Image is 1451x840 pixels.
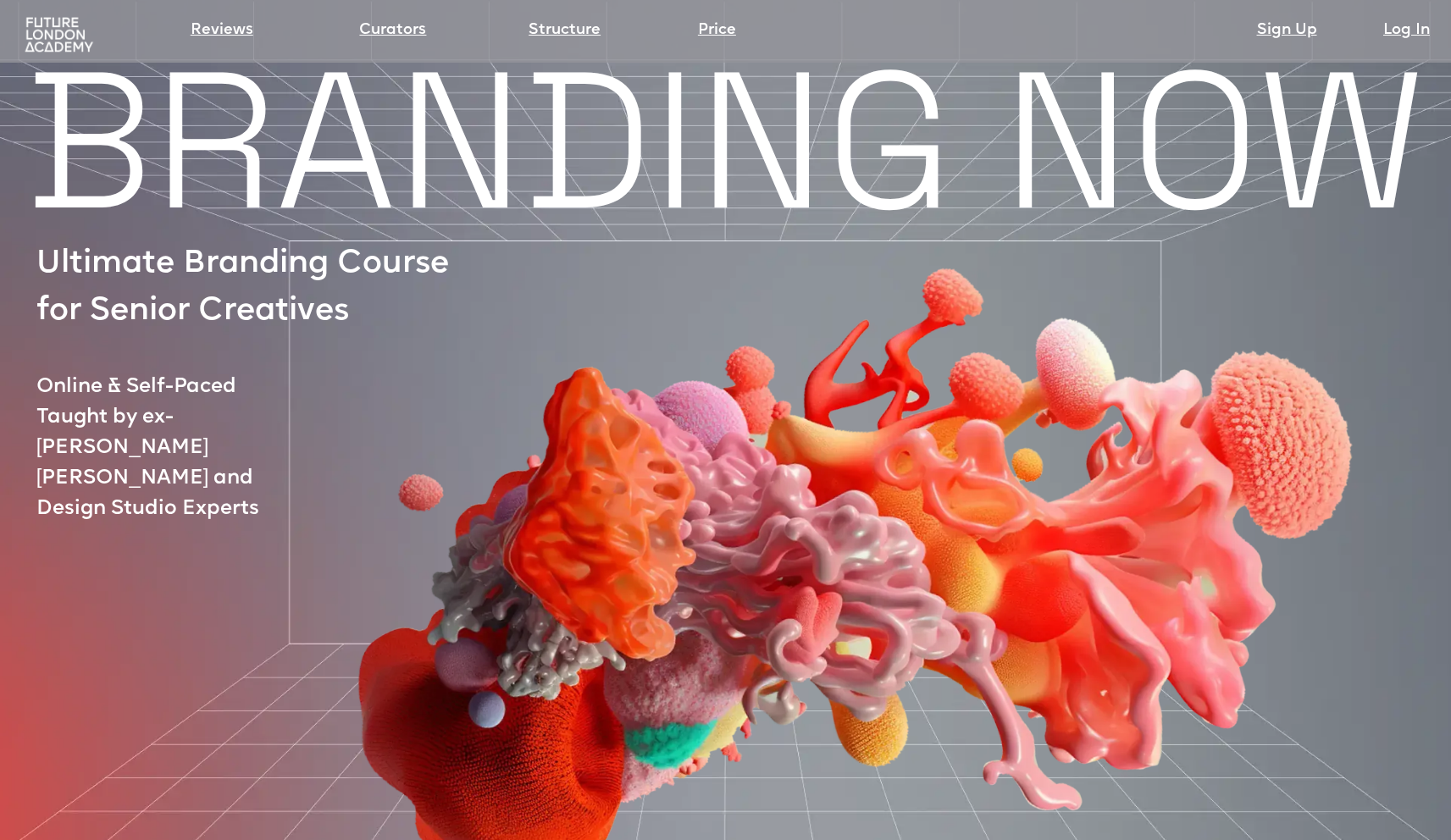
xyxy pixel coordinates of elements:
p: Taught by ex-[PERSON_NAME] [PERSON_NAME] and Design Studio Experts [36,403,327,525]
a: Log In [1383,19,1430,42]
p: Ultimate Branding Course for Senior Creatives [36,240,472,336]
a: Sign Up [1257,19,1317,42]
a: Curators [359,19,426,42]
a: Structure [529,19,601,42]
a: Reviews [191,19,253,42]
a: Price [698,19,736,42]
